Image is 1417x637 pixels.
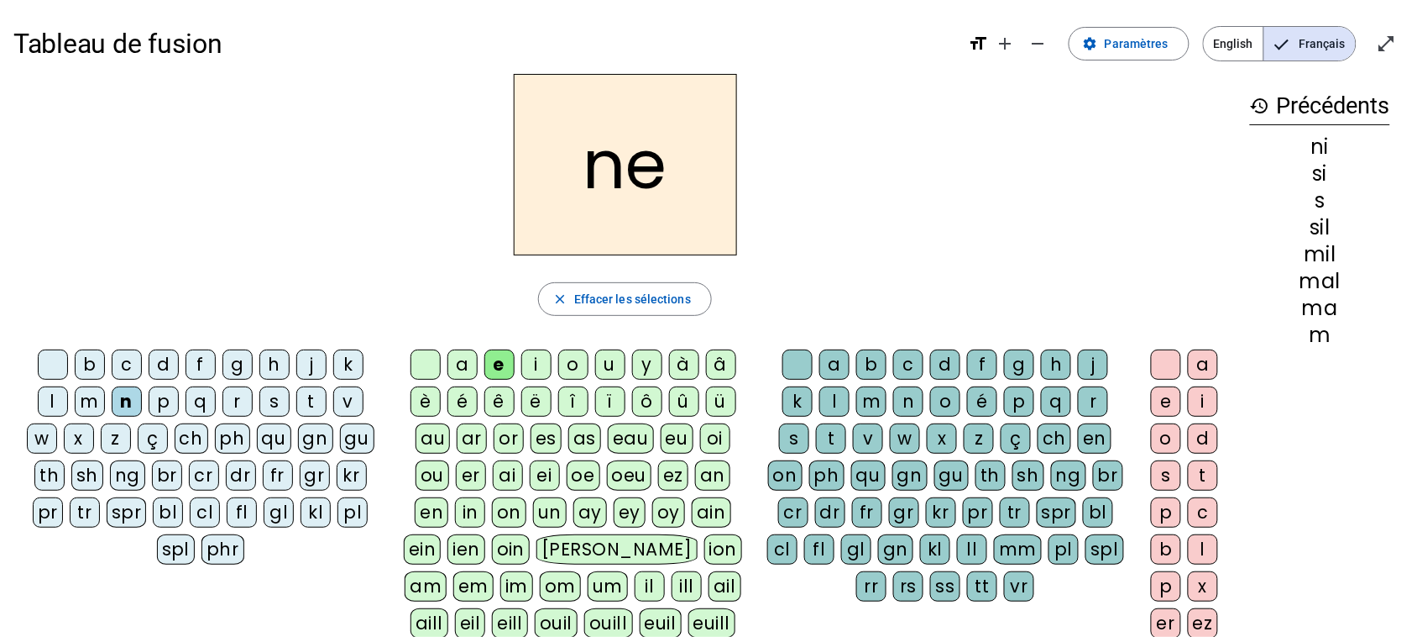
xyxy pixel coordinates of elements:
[1151,387,1181,417] div: e
[1204,27,1263,61] span: English
[484,387,515,417] div: ê
[1022,27,1055,61] button: Diminuer la taille de la police
[257,424,291,454] div: qu
[1250,191,1390,211] div: s
[1250,87,1390,125] h3: Précédents
[851,461,886,491] div: qu
[149,350,179,380] div: d
[856,387,886,417] div: m
[558,387,588,417] div: î
[1093,461,1123,491] div: br
[1085,534,1124,565] div: spl
[71,461,103,491] div: sh
[767,534,797,565] div: cl
[1037,497,1077,528] div: spr
[222,387,253,417] div: r
[893,571,923,602] div: rs
[957,534,987,565] div: ll
[1188,350,1218,380] div: a
[536,534,697,565] div: [PERSON_NAME]
[892,461,928,491] div: gn
[635,571,665,602] div: il
[189,461,219,491] div: cr
[1004,571,1034,602] div: vr
[38,387,68,417] div: l
[405,571,447,602] div: am
[632,387,662,417] div: ô
[1069,27,1190,61] button: Paramètres
[988,27,1022,61] button: Augmenter la taille de la police
[27,424,57,454] div: w
[531,424,562,454] div: es
[404,534,442,565] div: ein
[595,387,625,417] div: ï
[447,350,478,380] div: a
[930,387,960,417] div: o
[607,461,652,491] div: oeu
[263,461,293,491] div: fr
[494,424,524,454] div: or
[152,461,182,491] div: br
[101,424,131,454] div: z
[893,350,923,380] div: c
[558,350,588,380] div: o
[669,350,699,380] div: à
[964,424,994,454] div: z
[768,461,803,491] div: on
[538,282,712,316] button: Effacer les sélections
[920,534,950,565] div: kl
[157,534,196,565] div: spl
[1250,325,1390,345] div: m
[1370,27,1404,61] button: Entrer en plein écran
[1001,424,1031,454] div: ç
[853,424,883,454] div: v
[1004,387,1034,417] div: p
[112,387,142,417] div: n
[841,534,871,565] div: gl
[934,461,969,491] div: gu
[893,387,923,417] div: n
[890,424,920,454] div: w
[782,387,813,417] div: k
[661,424,693,454] div: eu
[492,534,531,565] div: oin
[1250,164,1390,184] div: si
[296,387,327,417] div: t
[652,497,685,528] div: oy
[455,497,485,528] div: in
[1083,497,1113,528] div: bl
[259,387,290,417] div: s
[1151,424,1181,454] div: o
[1105,34,1169,54] span: Paramètres
[64,424,94,454] div: x
[632,350,662,380] div: y
[149,387,179,417] div: p
[75,350,105,380] div: b
[815,497,845,528] div: dr
[930,571,960,602] div: ss
[70,497,100,528] div: tr
[222,350,253,380] div: g
[1264,27,1356,61] span: Français
[1028,34,1048,54] mat-icon: remove
[595,350,625,380] div: u
[337,497,368,528] div: pl
[574,289,691,309] span: Effacer les sélections
[1004,350,1034,380] div: g
[779,424,809,454] div: s
[447,534,485,565] div: ien
[995,34,1015,54] mat-icon: add
[201,534,244,565] div: phr
[259,350,290,380] div: h
[493,461,523,491] div: ai
[1250,218,1390,238] div: sil
[340,424,374,454] div: gu
[1188,571,1218,602] div: x
[1000,497,1030,528] div: tr
[301,497,331,528] div: kl
[138,424,168,454] div: ç
[333,387,363,417] div: v
[967,387,997,417] div: é
[1151,461,1181,491] div: s
[608,424,654,454] div: eau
